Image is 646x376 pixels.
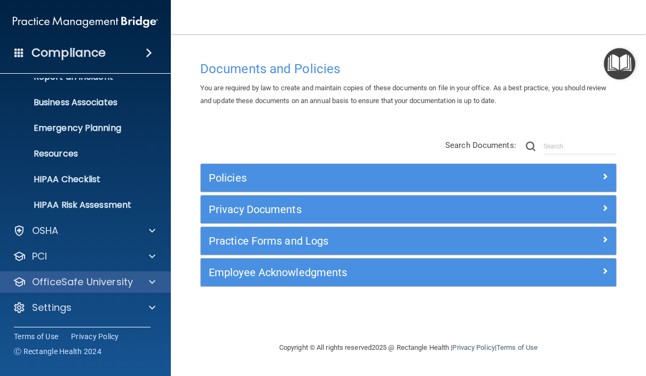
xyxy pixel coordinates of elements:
a: PCI [13,250,155,263]
iframe: Drift Widget Chat Controller [461,319,633,362]
p: Business Associates [7,97,153,108]
p: Resources [7,148,153,159]
h5: Practice Forms and Logs [209,235,505,247]
a: Practice Forms and Logs [209,232,608,249]
a: Policies [209,169,608,186]
p: OSHA [32,224,59,237]
h5: Employee Acknowledgments [209,267,505,278]
img: PMB logo [13,11,158,33]
a: Privacy Documents [209,201,608,218]
a: Employee Acknowledgments [209,264,608,281]
button: Open Resource Center [604,48,635,80]
h5: Policies [209,172,505,184]
a: Terms of Use [14,331,58,342]
input: Search [543,138,617,154]
span: Search Documents: [445,140,516,150]
p: Report an Incident [7,72,153,82]
a: Privacy Policy [452,343,494,351]
h4: Compliance [31,45,106,60]
img: ic-search.3b580494.png [526,142,535,151]
a: OfficeSafe University [13,276,155,288]
p: HIPAA Checklist [7,174,153,185]
a: Privacy Policy [71,331,119,342]
a: Settings [13,301,155,314]
span: You are required by law to create and maintain copies of these documents on file in your office. ... [200,84,606,105]
p: Settings [32,301,72,314]
h5: Privacy Documents [209,203,505,215]
h4: Documents and Policies [200,62,617,76]
span: Ⓒ Rectangle Health 2024 [14,346,101,357]
p: OfficeSafe University [32,276,133,288]
a: OSHA [13,224,155,237]
p: PCI [32,250,47,263]
p: HIPAA Risk Assessment [7,200,153,210]
div: Copyright © All rights reserved 2025 @ Rectangle Health | | [214,331,603,365]
p: Emergency Planning [7,123,153,134]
